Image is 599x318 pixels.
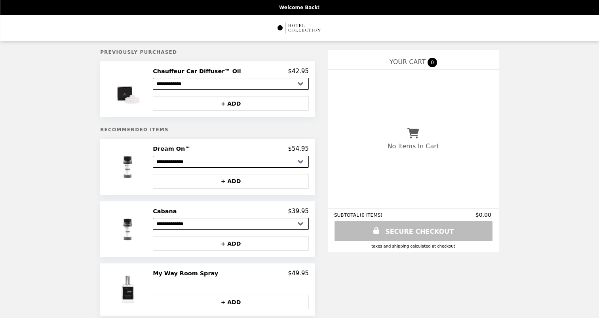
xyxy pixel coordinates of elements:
img: Chauffeur Car Diffuser™ Oil [106,68,151,111]
h5: Previously Purchased [100,49,315,55]
p: $39.95 [288,208,309,215]
p: $49.95 [288,270,309,277]
img: Cabana [106,208,151,251]
h2: Dream On™ [153,145,194,152]
h2: My Way Room Spray [153,270,221,277]
div: Taxes and Shipping calculated at checkout [334,244,493,248]
select: Select a product variant [153,156,309,168]
p: Welcome Back! [279,5,320,10]
h2: Chauffeur Car Diffuser™ Oil [153,68,244,75]
button: + ADD [153,236,309,251]
span: ( 0 ITEMS ) [360,212,382,218]
p: $42.95 [288,68,309,75]
select: Select a product variant [153,218,309,230]
img: Dream On™ [106,145,151,188]
span: YOUR CART [390,58,426,66]
span: 0 [428,58,437,67]
img: Brand Logo [277,20,322,36]
p: $54.95 [288,145,309,152]
button: + ADD [153,96,309,111]
span: SUBTOTAL [334,212,360,218]
span: $0.00 [475,212,493,218]
h5: Recommended Items [100,127,315,132]
h2: Cabana [153,208,180,215]
p: No Items In Cart [388,142,439,150]
button: + ADD [153,174,309,189]
button: + ADD [153,295,309,309]
img: My Way Room Spray [108,270,150,309]
select: Select a product variant [153,78,309,90]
